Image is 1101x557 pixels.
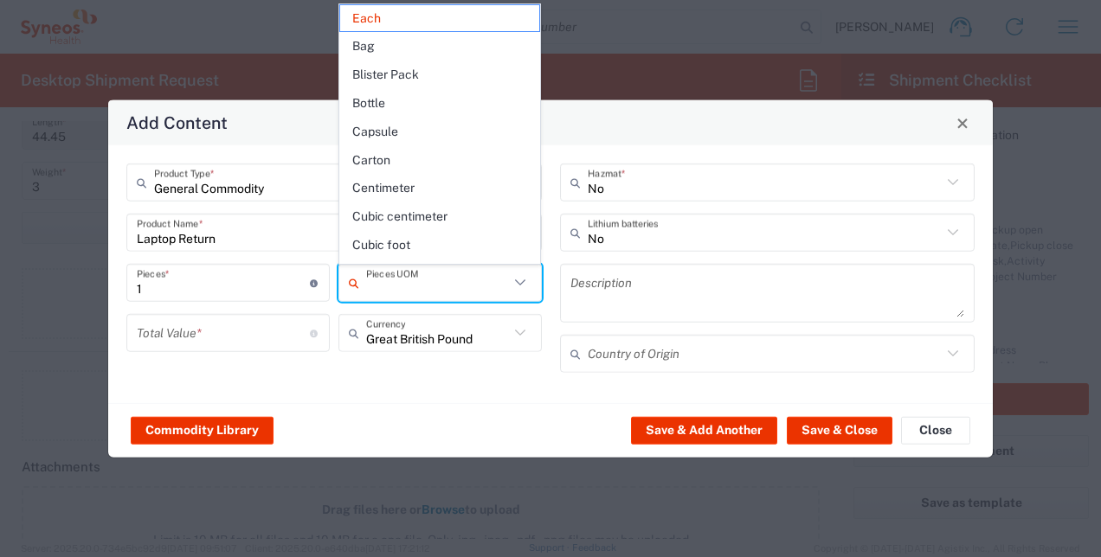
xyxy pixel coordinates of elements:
span: Blister Pack [340,61,540,88]
button: Save & Close [787,416,892,444]
button: Close [950,111,975,135]
span: Cubic foot [340,232,540,259]
span: Cubic centimeter [340,203,540,230]
span: Bottle [340,90,540,117]
span: Carton [340,147,540,174]
span: Centimeter [340,175,540,202]
h4: Add Content [126,110,228,135]
button: Close [901,416,970,444]
span: Cubic meter [340,260,540,287]
button: Save & Add Another [631,416,777,444]
span: Each [340,5,540,32]
button: Commodity Library [131,416,274,444]
span: Bag [340,33,540,60]
span: Capsule [340,118,540,145]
